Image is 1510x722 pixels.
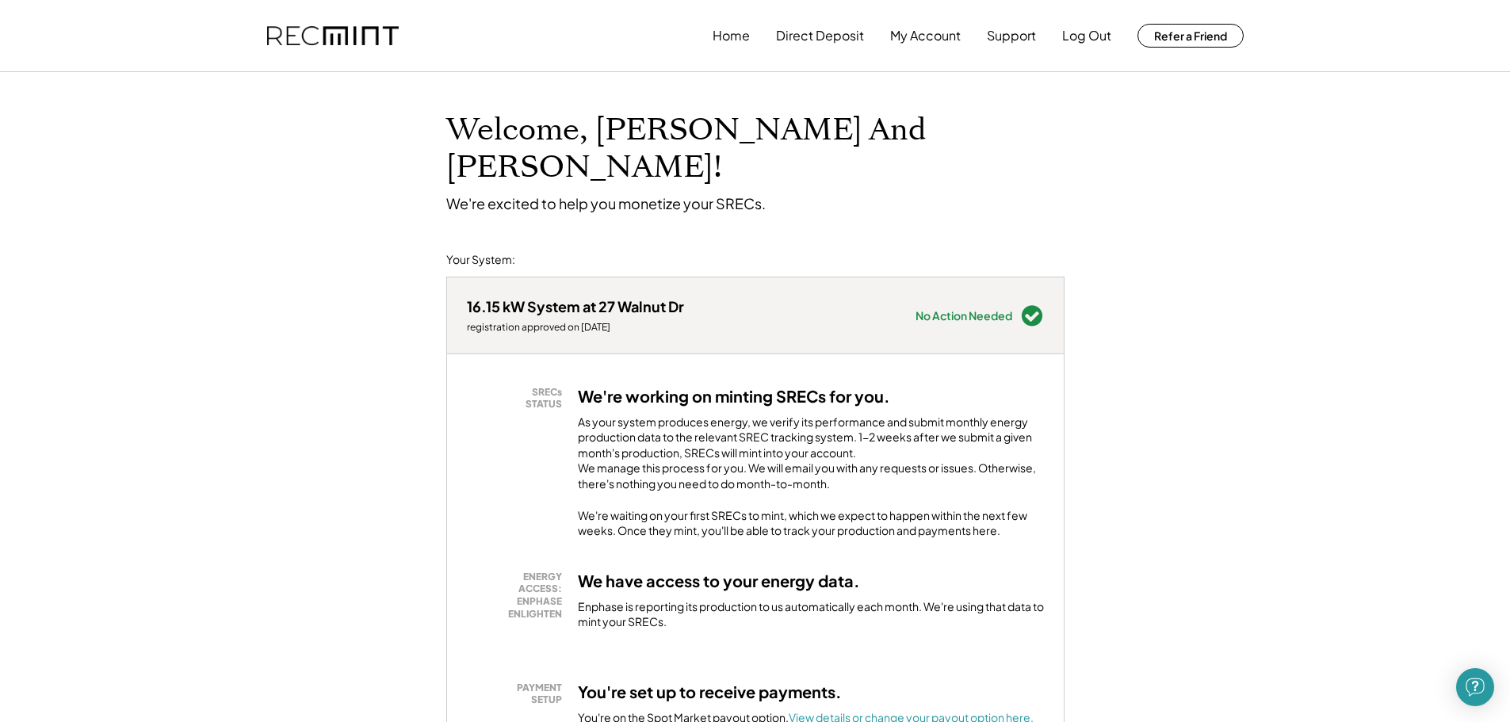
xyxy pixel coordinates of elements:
[578,386,890,407] h3: We're working on minting SRECs for you.
[1137,24,1244,48] button: Refer a Friend
[1456,668,1494,706] div: Open Intercom Messenger
[776,20,864,52] button: Direct Deposit
[987,20,1036,52] button: Support
[446,112,1065,186] h1: Welcome, [PERSON_NAME] And [PERSON_NAME]!
[475,571,562,620] div: ENERGY ACCESS: ENPHASE ENLIGHTEN
[916,310,1012,321] div: No Action Needed
[578,414,1044,500] div: As your system produces energy, we verify its performance and submit monthly energy production da...
[267,26,399,46] img: recmint-logotype%403x.png
[446,252,515,268] div: Your System:
[1062,20,1111,52] button: Log Out
[713,20,750,52] button: Home
[578,571,860,591] h3: We have access to your energy data.
[578,599,1044,630] div: Enphase is reporting its production to us automatically each month. We're using that data to mint...
[475,386,562,411] div: SRECs STATUS
[578,508,1044,539] div: We're waiting on your first SRECs to mint, which we expect to happen within the next few weeks. O...
[475,682,562,706] div: PAYMENT SETUP
[578,682,842,702] h3: You're set up to receive payments.
[446,194,766,212] div: We're excited to help you monetize your SRECs.
[467,297,684,315] div: 16.15 kW System at 27 Walnut Dr
[467,321,684,334] div: registration approved on [DATE]
[890,20,961,52] button: My Account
